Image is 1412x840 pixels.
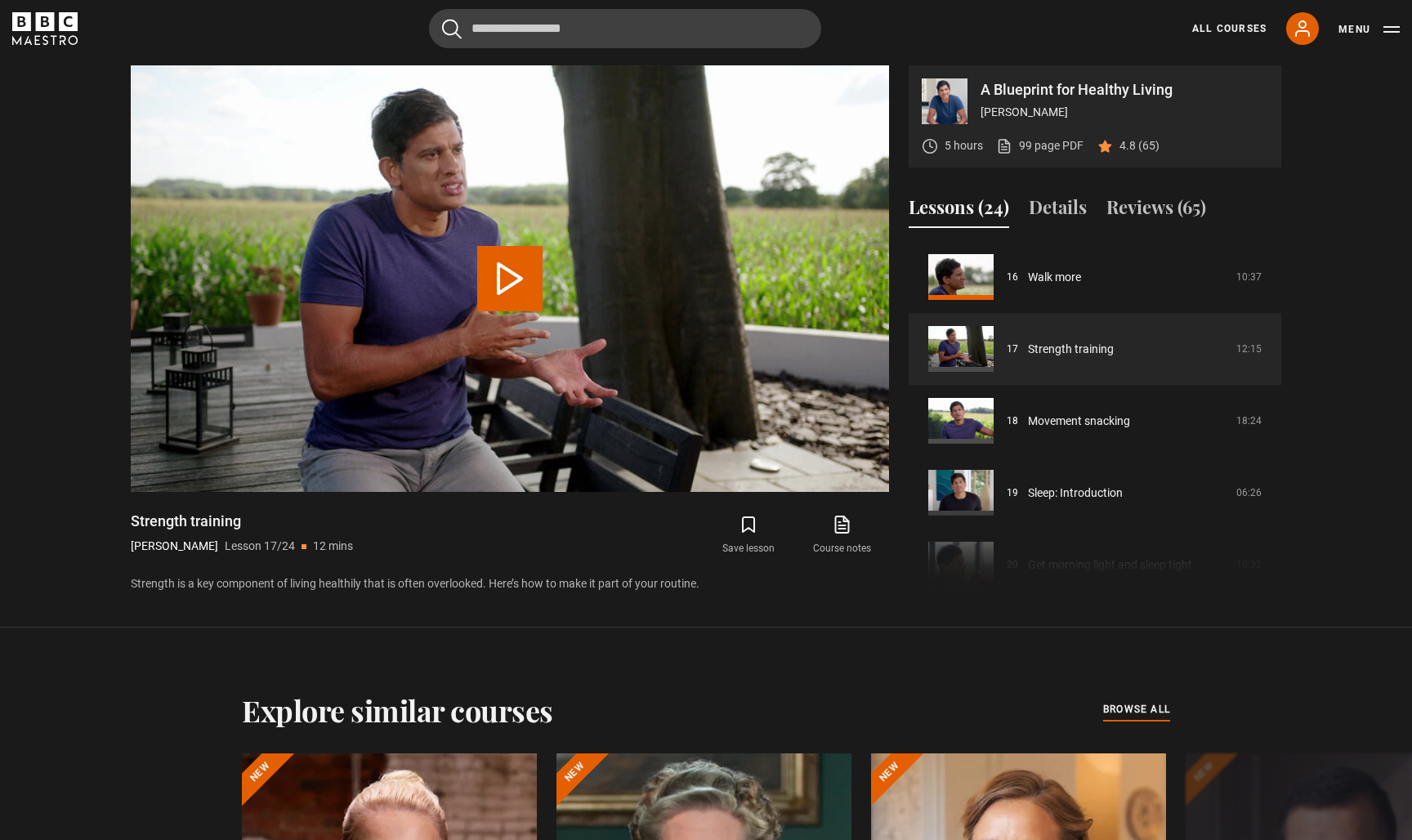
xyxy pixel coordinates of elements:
[1103,701,1170,719] a: browse all
[1338,21,1400,38] button: Toggle navigation
[1028,341,1114,358] a: Strength training
[1028,269,1081,286] a: Walk more
[242,693,553,727] h2: Explore similar courses
[1028,485,1123,502] a: Sleep: Introduction
[1029,194,1087,228] button: Details
[131,575,889,592] p: Strength is a key component of living healthily that is often overlooked. Here’s how to make it p...
[131,65,889,492] video-js: Video Player
[131,512,353,531] h1: Strength training
[1106,194,1206,228] button: Reviews (65)
[1103,701,1170,717] span: browse all
[1119,137,1160,154] p: 4.8 (65)
[225,538,295,555] p: Lesson 17/24
[477,246,543,311] button: Play Lesson Strength training
[981,104,1268,121] p: [PERSON_NAME]
[131,538,218,555] p: [PERSON_NAME]
[909,194,1009,228] button: Lessons (24)
[796,512,889,559] a: Course notes
[702,512,795,559] button: Save lesson
[981,83,1268,97] p: A Blueprint for Healthy Living
[996,137,1084,154] a: 99 page PDF
[313,538,353,555] p: 12 mins
[429,9,821,48] input: Search
[442,19,462,39] button: Submit the search query
[945,137,983,154] p: 5 hours
[12,12,78,45] svg: BBC Maestro
[1028,413,1130,430] a: Movement snacking
[1192,21,1267,36] a: All Courses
